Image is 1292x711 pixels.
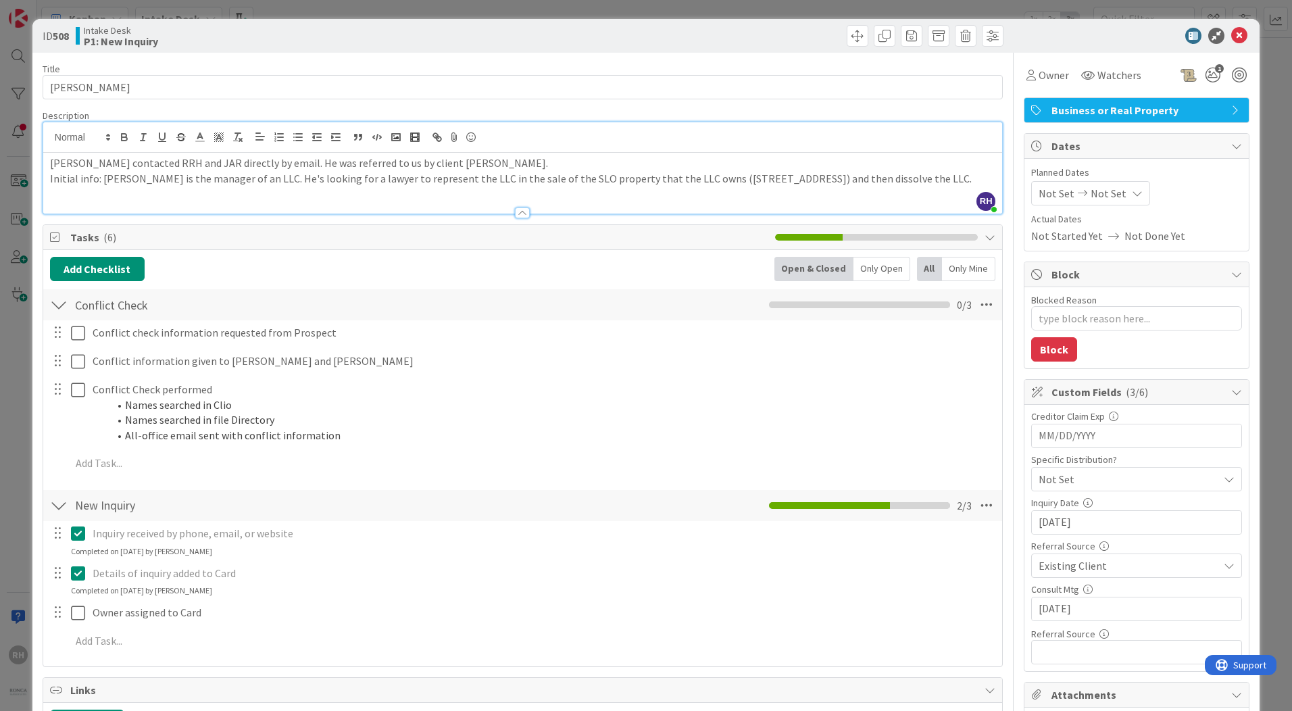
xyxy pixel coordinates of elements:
[1097,67,1141,83] span: Watchers
[43,28,69,44] span: ID
[1031,412,1242,421] div: Creditor Claim Exp
[70,293,374,317] input: Add Checklist...
[93,325,993,341] p: Conflict check information requested from Prospect
[1031,166,1242,180] span: Planned Dates
[1215,64,1224,73] span: 1
[853,257,910,281] div: Only Open
[43,109,89,122] span: Description
[1031,498,1242,508] div: Inquiry Date
[1039,471,1218,487] span: Not Set
[50,257,145,281] button: Add Checklist
[109,428,993,443] li: All-office email sent with conflict information
[1126,385,1148,399] span: ( 3/6 )
[84,36,158,47] b: P1: New Inquiry
[774,257,853,281] div: Open & Closed
[1051,102,1224,118] span: Business or Real Property
[93,566,993,581] p: Details of inquiry added to Card
[1031,585,1242,594] div: Consult Mtg
[1031,294,1097,306] label: Blocked Reason
[1039,67,1069,83] span: Owner
[1039,597,1235,620] input: MM/DD/YYYY
[1031,212,1242,226] span: Actual Dates
[1031,337,1077,362] button: Block
[71,545,212,558] div: Completed on [DATE] by [PERSON_NAME]
[43,75,1003,99] input: type card name here...
[1124,228,1185,244] span: Not Done Yet
[71,585,212,597] div: Completed on [DATE] by [PERSON_NAME]
[942,257,995,281] div: Only Mine
[103,230,116,244] span: ( 6 )
[1051,687,1224,703] span: Attachments
[109,397,993,413] li: Names searched in Clio
[1039,424,1235,447] input: MM/DD/YYYY
[1031,228,1103,244] span: Not Started Yet
[1051,266,1224,283] span: Block
[1039,558,1218,574] span: Existing Client
[70,682,978,698] span: Links
[84,25,158,36] span: Intake Desk
[1039,185,1074,201] span: Not Set
[1051,138,1224,154] span: Dates
[1031,628,1095,640] label: Referral Source
[50,155,995,171] p: [PERSON_NAME] contacted RRH and JAR directly by email. He was referred to us by client [PERSON_NA...
[1091,185,1126,201] span: Not Set
[957,497,972,514] span: 2 / 3
[28,2,61,18] span: Support
[53,29,69,43] b: 508
[109,412,993,428] li: Names searched in file Directory
[93,605,993,620] p: Owner assigned to Card
[93,526,993,541] p: Inquiry received by phone, email, or website
[50,171,995,187] p: Initial info: [PERSON_NAME] is the manager of an LLC. He's looking for a lawyer to represent the ...
[1031,541,1242,551] div: Referral Source
[976,192,995,211] span: RH
[70,493,374,518] input: Add Checklist...
[43,63,60,75] label: Title
[917,257,942,281] div: All
[93,353,993,369] p: Conflict information given to [PERSON_NAME] and [PERSON_NAME]
[70,229,768,245] span: Tasks
[93,382,993,397] p: Conflict Check performed
[957,297,972,313] span: 0 / 3
[1051,384,1224,400] span: Custom Fields
[1039,511,1235,534] input: MM/DD/YYYY
[1031,455,1242,464] div: Specific Distribution?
